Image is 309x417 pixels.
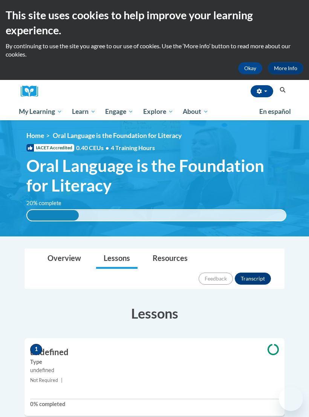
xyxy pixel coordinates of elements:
[72,107,96,116] span: Learn
[13,103,296,120] div: Main menu
[27,210,79,221] div: 20% complete
[96,249,138,269] a: Lessons
[145,249,195,269] a: Resources
[106,144,109,151] span: •
[143,107,173,116] span: Explore
[100,103,138,120] a: Engage
[268,62,303,74] a: More Info
[19,107,62,116] span: My Learning
[26,156,286,196] span: Oral Language is the Foundation for Literacy
[178,103,214,120] a: About
[138,103,178,120] a: Explore
[21,86,43,97] a: Cox Campus
[30,358,279,366] label: Type
[14,103,67,120] a: My Learning
[61,377,63,383] span: |
[259,107,291,115] span: En español
[254,104,296,120] a: En español
[6,8,303,38] h2: This site uses cookies to help improve your learning experience.
[30,344,42,355] span: 1
[21,86,43,97] img: Logo brand
[279,387,303,411] iframe: Button to launch messaging window
[26,144,74,152] span: IACET Accredited
[235,273,271,285] button: Transcript
[277,86,288,95] button: Search
[30,400,279,408] label: 0% completed
[26,199,70,207] label: 20% complete
[30,366,279,374] div: undefined
[24,346,285,358] h3: undefined
[105,107,133,116] span: Engage
[24,304,285,323] h3: Lessons
[40,249,89,269] a: Overview
[251,85,273,97] button: Account Settings
[76,144,111,152] span: 0.40 CEUs
[199,273,233,285] button: Feedback
[111,144,155,151] span: 4 Training Hours
[183,107,208,116] span: About
[67,103,101,120] a: Learn
[238,62,262,74] button: Okay
[30,377,58,383] span: Not Required
[26,132,44,140] a: Home
[53,132,182,140] span: Oral Language is the Foundation for Literacy
[6,42,303,58] p: By continuing to use the site you agree to our use of cookies. Use the ‘More info’ button to read...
